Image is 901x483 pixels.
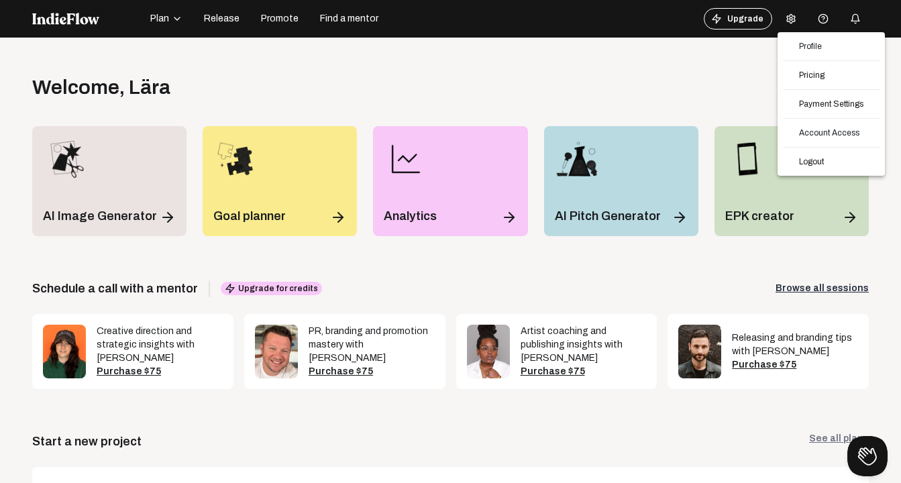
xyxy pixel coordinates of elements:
[783,38,880,55] a: Profile
[783,124,880,142] a: Account Access
[783,66,880,84] a: Pricing
[847,436,888,476] iframe: Toggle Customer Support
[783,95,880,113] a: Payment Settings
[783,153,880,170] a: Logout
